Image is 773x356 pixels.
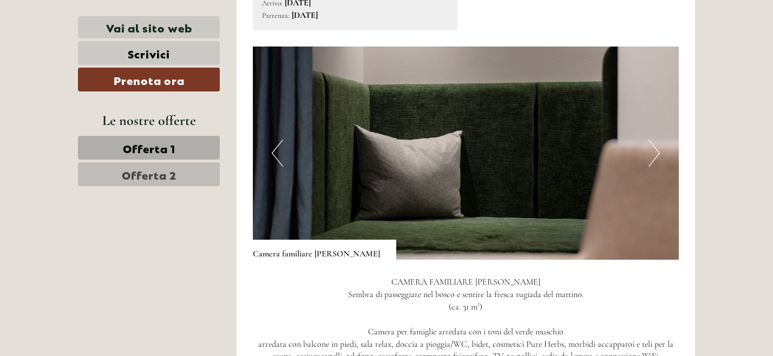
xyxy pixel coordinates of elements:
[16,31,145,40] div: [GEOGRAPHIC_DATA]
[123,140,175,155] span: Offerta 1
[253,240,396,260] div: Camera familiare [PERSON_NAME]
[192,8,235,27] div: lunedì
[78,41,220,65] a: Scrivici
[78,110,220,130] div: Le nostre offerte
[8,29,150,62] div: Buon giorno, come possiamo aiutarla?
[253,47,679,260] img: image
[122,167,176,182] span: Offerta 2
[272,140,283,167] button: Previous
[78,68,220,91] a: Prenota ora
[363,280,427,304] button: Invia
[262,11,290,20] small: Partenza:
[292,10,318,21] b: [DATE]
[16,52,145,60] small: 16:30
[648,140,660,167] button: Next
[78,16,220,38] a: Vai al sito web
